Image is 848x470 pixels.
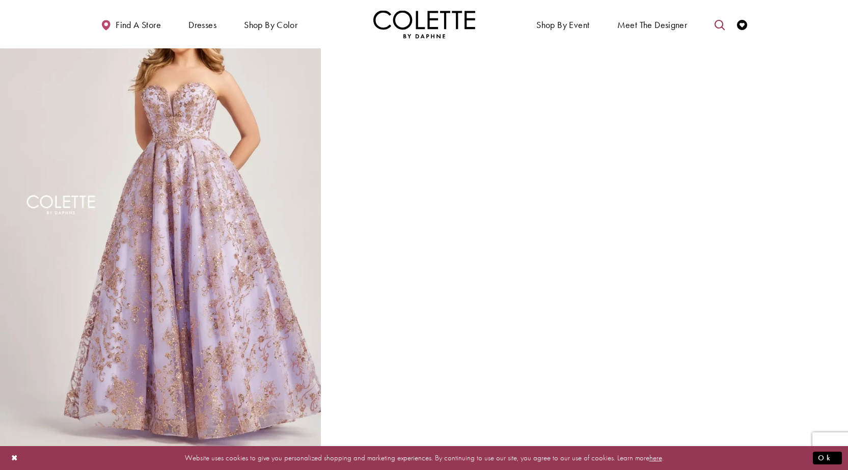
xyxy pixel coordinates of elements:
a: Check Wishlist [734,10,750,38]
p: Website uses cookies to give you personalized shopping and marketing experiences. By continuing t... [73,451,775,465]
a: Visit Home Page [373,10,475,38]
a: Meet the designer [615,10,690,38]
button: Submit Dialog [813,452,842,464]
span: Find a store [116,20,161,30]
span: Shop By Event [534,10,592,38]
a: Toggle search [712,10,727,38]
span: Shop By Event [536,20,589,30]
a: here [649,453,662,463]
span: Meet the designer [617,20,688,30]
span: Shop by color [244,20,297,30]
span: Shop by color [241,10,300,38]
span: Dresses [186,10,219,38]
img: Colette by Daphne [373,10,475,38]
button: Close Dialog [6,449,23,467]
a: Find a store [98,10,163,38]
span: Dresses [188,20,216,30]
